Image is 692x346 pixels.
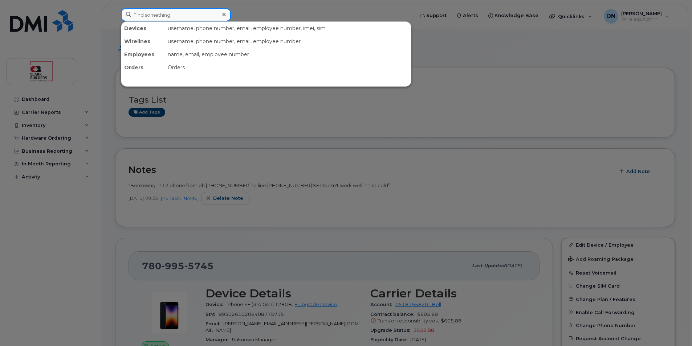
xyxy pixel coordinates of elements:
[121,35,165,48] div: Wirelines
[121,22,165,35] div: Devices
[165,61,411,74] div: Orders
[121,61,165,74] div: Orders
[165,48,411,61] div: name, email, employee number
[660,314,687,341] iframe: Messenger Launcher
[165,35,411,48] div: username, phone number, email, employee number
[165,22,411,35] div: username, phone number, email, employee number, imei, sim
[121,48,165,61] div: Employees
